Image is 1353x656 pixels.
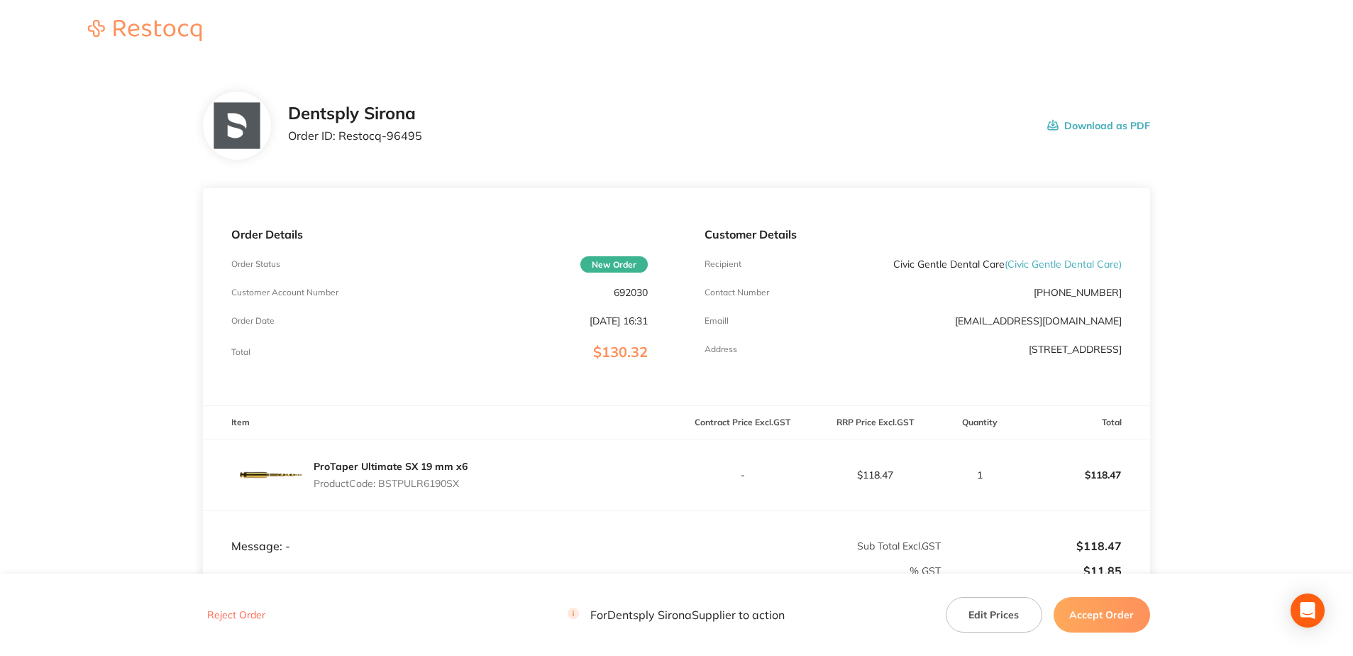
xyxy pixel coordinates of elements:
button: Reject Order [203,609,270,622]
span: $130.32 [593,343,648,361]
span: ( Civic Gentle Dental Care ) [1005,258,1122,270]
p: Emaill [705,316,729,326]
p: Product Code: BSTPULR6190SX [314,478,468,489]
img: NTllNzd2NQ [214,103,260,149]
p: $118.47 [1018,458,1149,492]
th: Contract Price Excl. GST [676,406,809,439]
p: Order Details [231,228,648,241]
p: - [677,469,808,481]
a: ProTaper Ultimate SX 19 mm x6 [314,460,468,473]
th: Total [1017,406,1150,439]
img: OGJzdncyYg [231,439,302,510]
p: 1 [942,469,1017,481]
th: RRP Price Excl. GST [809,406,941,439]
td: Message: - [203,510,676,553]
p: Customer Account Number [231,288,338,297]
p: 692030 [614,287,648,298]
p: [DATE] 16:31 [590,315,648,327]
p: $118.47 [942,540,1122,552]
span: New Order [580,256,648,273]
p: [STREET_ADDRESS] [1029,344,1122,355]
div: Open Intercom Messenger [1291,594,1325,628]
th: Quantity [941,406,1017,439]
p: Customer Details [705,228,1121,241]
p: Order Status [231,259,280,269]
a: [EMAIL_ADDRESS][DOMAIN_NAME] [955,315,1122,327]
th: Item [203,406,676,439]
p: For Dentsply Sirona Supplier to action [568,608,785,622]
p: Total [231,347,250,357]
img: Restocq logo [74,20,216,41]
button: Accept Order [1054,597,1150,633]
p: Civic Gentle Dental Care [893,258,1122,270]
p: [PHONE_NUMBER] [1034,287,1122,298]
button: Download as PDF [1047,104,1150,148]
p: Address [705,344,737,354]
p: $118.47 [810,469,941,481]
p: Recipient [705,259,741,269]
h2: Dentsply Sirona [288,104,422,124]
p: $11.85 [942,564,1122,577]
p: Order ID: Restocq- 96495 [288,129,422,142]
p: Order Date [231,316,275,326]
a: Restocq logo [74,20,216,43]
p: Contact Number [705,288,769,297]
p: Sub Total Excl. GST [677,540,941,552]
p: % GST [204,565,941,576]
button: Edit Prices [946,597,1042,633]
